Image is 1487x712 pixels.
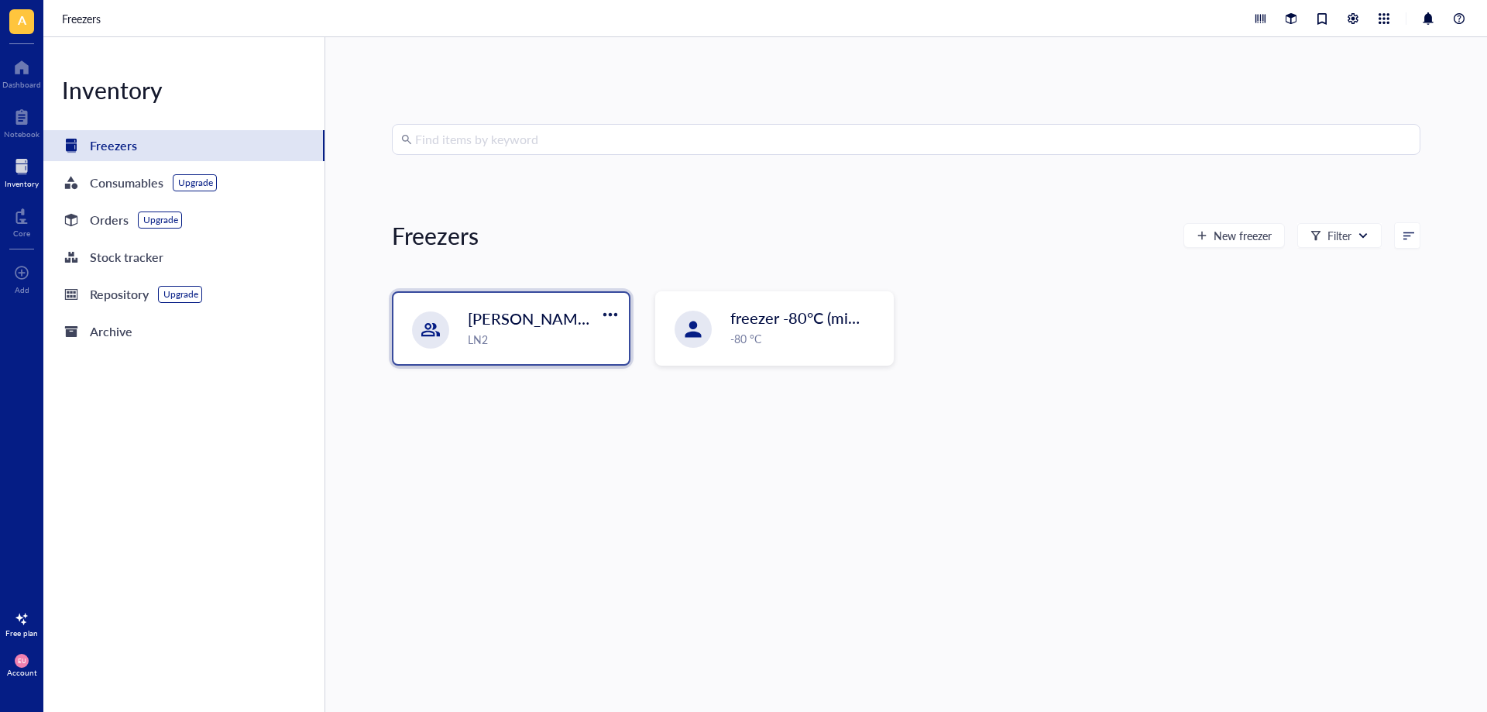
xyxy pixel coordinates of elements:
a: Freezers [43,130,325,161]
a: ConsumablesUpgrade [43,167,325,198]
div: Upgrade [163,288,198,301]
div: Upgrade [143,214,178,226]
div: Dashboard [2,80,41,89]
a: Dashboard [2,55,41,89]
div: Core [13,229,30,238]
div: Stock tracker [90,246,163,268]
div: Archive [90,321,132,342]
div: Notebook [4,129,39,139]
a: OrdersUpgrade [43,205,325,236]
a: Stock tracker [43,242,325,273]
div: Free plan [5,628,38,638]
div: Consumables [90,172,163,194]
div: Add [15,285,29,294]
span: freezer -80°C (middle) [730,307,881,328]
a: RepositoryUpgrade [43,279,325,310]
span: A [18,10,26,29]
a: Inventory [5,154,39,188]
span: New freezer [1214,229,1272,242]
span: [PERSON_NAME] freezer [468,308,644,329]
a: Archive [43,316,325,347]
div: Account [7,668,37,677]
div: Freezers [392,220,479,251]
div: -80 °C [730,330,884,347]
div: Inventory [5,179,39,188]
a: Freezers [62,10,104,27]
a: Core [13,204,30,238]
div: Upgrade [178,177,213,189]
button: New freezer [1183,223,1285,248]
div: Freezers [90,135,137,157]
a: Notebook [4,105,39,139]
div: Orders [90,209,129,231]
div: Inventory [43,74,325,105]
div: Repository [90,284,149,305]
div: LN2 [468,331,620,348]
span: EU [18,657,26,664]
div: Filter [1327,227,1351,244]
